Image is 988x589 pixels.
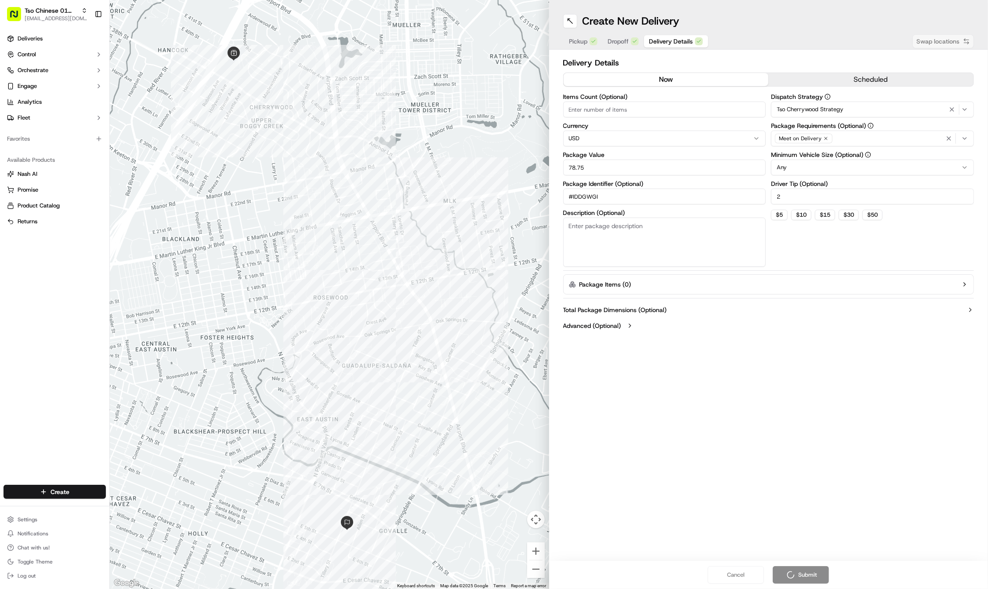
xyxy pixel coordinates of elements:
[868,123,874,129] button: Package Requirements (Optional)
[18,128,67,137] span: Knowledge Base
[51,487,69,496] span: Create
[771,102,974,117] button: Tso Cherrywood Strategy
[83,128,141,137] span: API Documentation
[87,149,106,156] span: Pylon
[4,527,106,540] button: Notifications
[4,542,106,554] button: Chat with us!
[9,36,160,50] p: Welcome 👋
[4,167,106,181] button: Nash AI
[7,218,102,225] a: Returns
[18,98,42,106] span: Analytics
[30,93,111,100] div: We're available if you need us!
[563,160,766,175] input: Enter package value
[18,35,43,43] span: Deliveries
[9,129,16,136] div: 📗
[563,57,974,69] h2: Delivery Details
[563,189,766,204] input: Enter package identifier
[563,123,766,129] label: Currency
[771,131,974,146] button: Meet on Delivery
[25,6,78,15] button: Tso Chinese 01 Cherrywood
[18,558,53,565] span: Toggle Theme
[4,111,106,125] button: Fleet
[563,181,766,187] label: Package Identifier (Optional)
[7,186,102,194] a: Promise
[18,218,37,225] span: Returns
[771,123,974,129] label: Package Requirements (Optional)
[4,153,106,167] div: Available Products
[563,102,766,117] input: Enter number of items
[4,4,91,25] button: Tso Chinese 01 Cherrywood[EMAIL_ADDRESS][DOMAIN_NAME]
[18,66,48,74] span: Orchestrate
[4,32,106,46] a: Deliveries
[23,57,158,66] input: Got a question? Start typing here...
[18,82,37,90] span: Engage
[18,572,36,579] span: Log out
[112,578,141,589] a: Open this area in Google Maps (opens a new window)
[4,63,106,77] button: Orchestrate
[564,73,769,86] button: now
[4,95,106,109] a: Analytics
[771,181,974,187] label: Driver Tip (Optional)
[9,9,26,27] img: Nash
[825,94,831,100] button: Dispatch Strategy
[18,170,37,178] span: Nash AI
[4,199,106,213] button: Product Catalog
[527,542,545,560] button: Zoom in
[18,114,30,122] span: Fleet
[30,84,144,93] div: Start new chat
[771,152,974,158] label: Minimum Vehicle Size (Optional)
[563,94,766,100] label: Items Count (Optional)
[583,14,680,28] h1: Create New Delivery
[4,215,106,229] button: Returns
[4,79,106,93] button: Engage
[862,210,883,220] button: $50
[527,560,545,578] button: Zoom out
[18,202,60,210] span: Product Catalog
[4,183,106,197] button: Promise
[18,516,37,523] span: Settings
[18,530,48,537] span: Notifications
[563,321,621,330] label: Advanced (Optional)
[4,556,106,568] button: Toggle Theme
[527,511,545,528] button: Map camera controls
[771,94,974,100] label: Dispatch Strategy
[18,544,50,551] span: Chat with us!
[563,152,766,158] label: Package Value
[7,202,102,210] a: Product Catalog
[71,124,145,140] a: 💻API Documentation
[5,124,71,140] a: 📗Knowledge Base
[649,37,693,46] span: Delivery Details
[563,274,974,294] button: Package Items (0)
[791,210,811,220] button: $10
[815,210,835,220] button: $15
[768,73,974,86] button: scheduled
[112,578,141,589] img: Google
[494,583,506,588] a: Terms (opens in new tab)
[9,84,25,100] img: 1736555255976-a54dd68f-1ca7-489b-9aae-adbdc363a1c4
[4,485,106,499] button: Create
[511,583,546,588] a: Report a map error
[7,170,102,178] a: Nash AI
[771,189,974,204] input: Enter driver tip amount
[563,305,667,314] label: Total Package Dimensions (Optional)
[779,135,822,142] span: Meet on Delivery
[149,87,160,98] button: Start new chat
[4,47,106,62] button: Control
[18,51,36,58] span: Control
[771,210,788,220] button: $5
[4,513,106,526] button: Settings
[579,280,631,289] label: Package Items ( 0 )
[563,210,766,216] label: Description (Optional)
[865,152,871,158] button: Minimum Vehicle Size (Optional)
[839,210,859,220] button: $30
[74,129,81,136] div: 💻
[563,305,974,314] button: Total Package Dimensions (Optional)
[563,321,974,330] button: Advanced (Optional)
[608,37,629,46] span: Dropoff
[441,583,489,588] span: Map data ©2025 Google
[18,186,38,194] span: Promise
[569,37,588,46] span: Pickup
[25,15,87,22] button: [EMAIL_ADDRESS][DOMAIN_NAME]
